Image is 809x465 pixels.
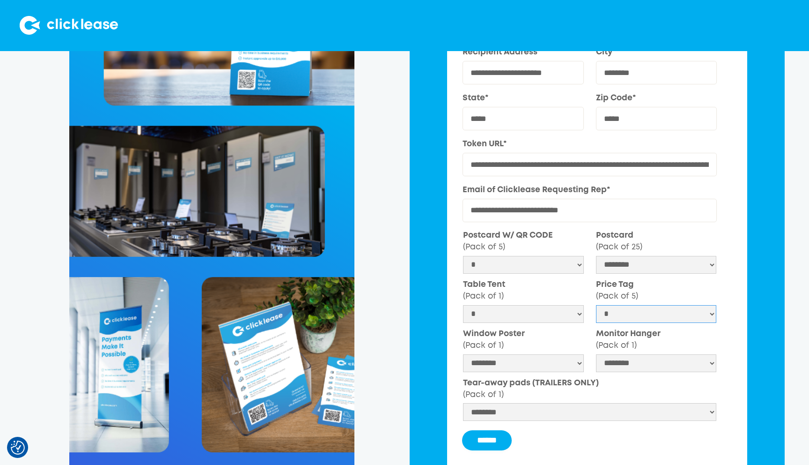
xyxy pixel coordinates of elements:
span: (Pack of 5) [463,244,505,251]
span: (Pack of 25) [596,244,642,251]
label: Window Poster [463,329,583,352]
label: City* [596,47,717,59]
img: Revisit consent button [11,441,25,455]
label: Monitor Hanger [596,329,716,352]
label: Recipient Address* [463,47,583,59]
span: (Pack of 1) [596,342,637,349]
span: (Pack of 1) [463,293,504,300]
span: (Pack of 5) [596,293,638,300]
span: (Pack of 1) [463,391,504,398]
label: Postcard W/ QR CODE [463,230,583,254]
label: Price Tag [596,279,716,303]
label: State* [463,93,583,105]
label: Tear-away pads (TRAILERS ONLY) [463,378,716,401]
label: Table Tent [463,279,583,303]
img: Clicklease logo [20,16,118,35]
label: Zip Code* [596,93,717,105]
label: Email of Clicklease Requesting Rep* [463,185,717,196]
button: Consent Preferences [11,441,25,455]
label: Postcard [596,230,716,254]
span: (Pack of 1) [463,342,504,349]
label: Token URL* [463,139,717,150]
